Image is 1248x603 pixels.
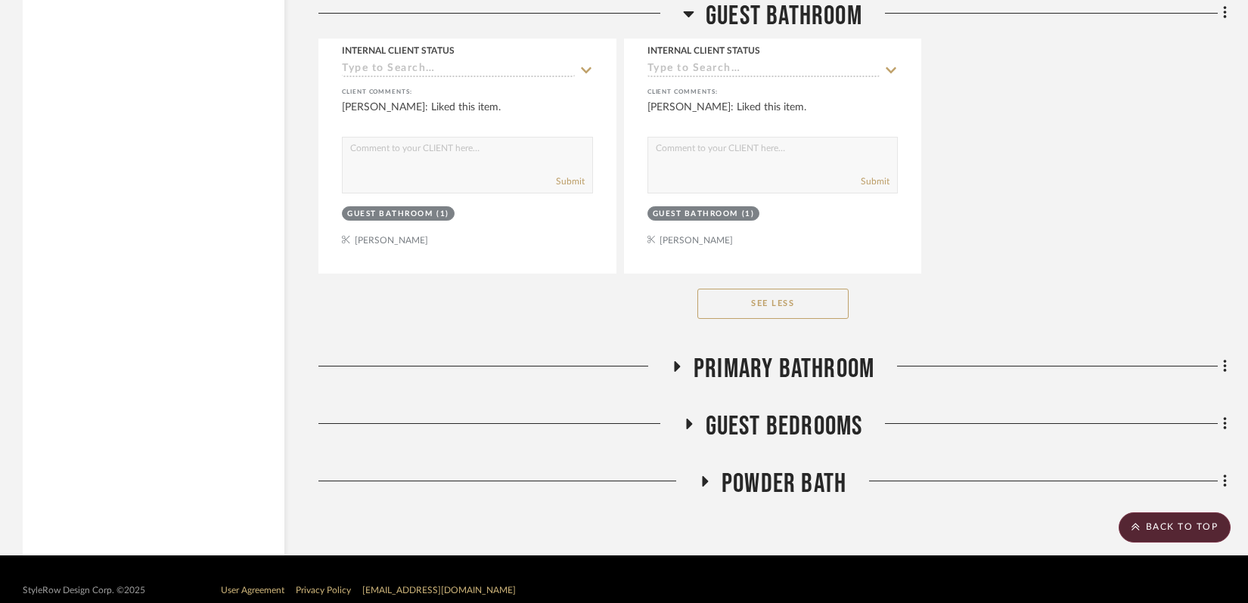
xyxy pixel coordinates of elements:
[23,585,145,596] div: StyleRow Design Corp. ©2025
[1119,512,1231,543] scroll-to-top-button: BACK TO TOP
[706,410,863,443] span: Guest Bedrooms
[556,175,585,188] button: Submit
[342,63,575,77] input: Type to Search…
[722,468,846,500] span: Powder Bath
[694,353,874,385] span: Primary Bathroom
[742,209,755,220] div: (1)
[647,63,880,77] input: Type to Search…
[362,586,516,595] a: [EMAIL_ADDRESS][DOMAIN_NAME]
[296,586,351,595] a: Privacy Policy
[347,209,433,220] div: Guest Bathroom
[436,209,449,220] div: (1)
[647,100,899,130] div: [PERSON_NAME]: Liked this item.
[697,289,849,319] button: See Less
[653,209,738,220] div: Guest Bathroom
[221,586,284,595] a: User Agreement
[342,44,455,57] div: Internal Client Status
[647,44,760,57] div: Internal Client Status
[342,100,593,130] div: [PERSON_NAME]: Liked this item.
[861,175,889,188] button: Submit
